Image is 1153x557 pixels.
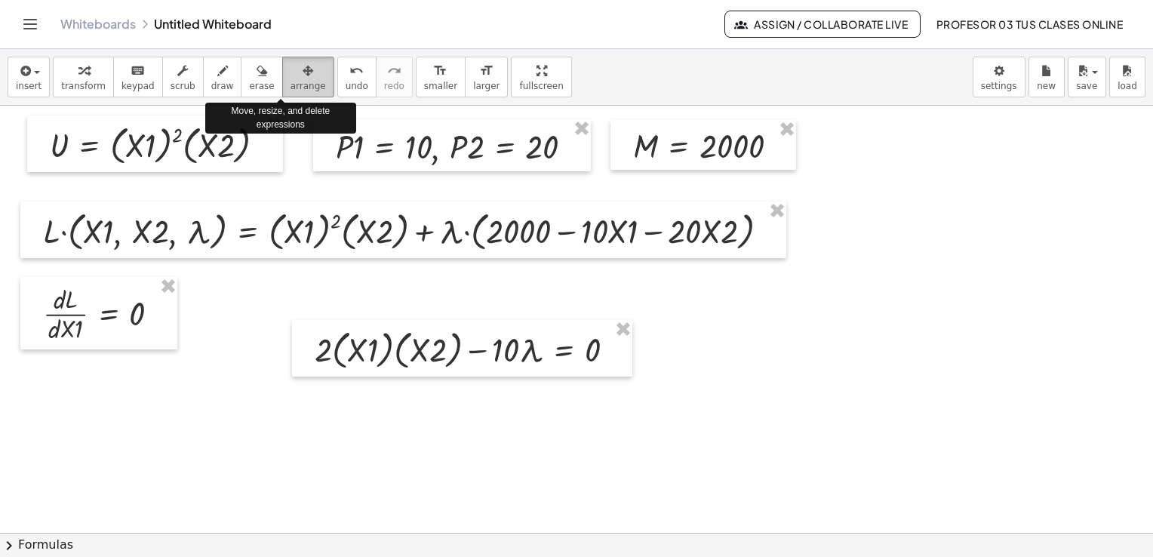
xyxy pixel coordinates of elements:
span: Profesor 03 Tus Clases Online [936,17,1123,31]
i: format_size [433,62,447,80]
span: insert [16,81,42,91]
span: larger [473,81,500,91]
span: save [1076,81,1097,91]
i: undo [349,62,364,80]
button: Profesor 03 Tus Clases Online [924,11,1135,38]
button: undoundo [337,57,377,97]
span: Assign / Collaborate Live [737,17,909,31]
button: erase [241,57,282,97]
button: scrub [162,57,204,97]
button: format_sizelarger [465,57,508,97]
span: keypad [121,81,155,91]
span: arrange [291,81,326,91]
button: arrange [282,57,334,97]
button: load [1109,57,1145,97]
span: scrub [171,81,195,91]
span: fullscreen [519,81,563,91]
button: insert [8,57,50,97]
button: format_sizesmaller [416,57,466,97]
button: keyboardkeypad [113,57,163,97]
button: redoredo [376,57,413,97]
button: save [1068,57,1106,97]
button: transform [53,57,114,97]
i: redo [387,62,401,80]
span: new [1037,81,1056,91]
button: new [1028,57,1065,97]
button: settings [973,57,1025,97]
div: Move, resize, and delete expressions [205,103,356,133]
span: draw [211,81,234,91]
span: settings [981,81,1017,91]
button: Toggle navigation [18,12,42,36]
span: smaller [424,81,457,91]
button: draw [203,57,242,97]
span: undo [346,81,368,91]
button: Assign / Collaborate Live [724,11,921,38]
span: load [1118,81,1137,91]
a: Whiteboards [60,17,136,32]
button: fullscreen [511,57,571,97]
i: format_size [479,62,493,80]
span: redo [384,81,404,91]
i: keyboard [131,62,145,80]
span: transform [61,81,106,91]
span: erase [249,81,274,91]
